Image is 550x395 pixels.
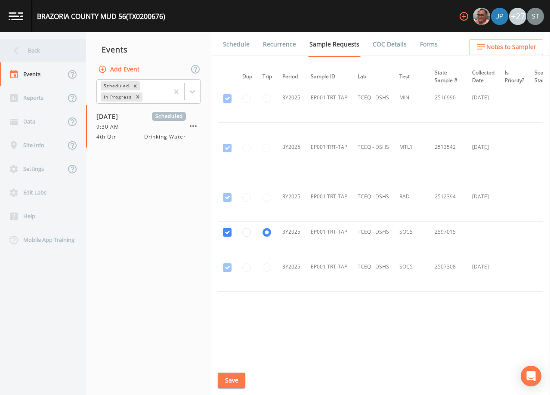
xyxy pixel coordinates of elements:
[37,11,165,22] div: BRAZORIA COUNTY MUD 56 (TX0200676)
[500,64,529,90] th: Is Priority?
[394,123,429,172] td: MTL1
[394,172,429,222] td: RAD
[394,242,429,292] td: SOC5
[521,366,541,386] div: Open Intercom Messenger
[86,39,211,60] div: Events
[308,32,361,57] a: Sample Requests
[9,12,23,20] img: logo
[96,123,124,131] span: 9:30 AM
[277,222,306,242] td: 3Y2025
[509,8,526,25] div: +27
[429,73,467,123] td: 2516990
[130,81,140,90] div: Remove Scheduled
[352,242,394,292] td: TCEQ - DSHS
[86,105,211,148] a: [DATE]Scheduled9:30 AM4th QtrDrinking Water
[491,8,509,25] div: Joshua gere Paul
[429,123,467,172] td: 2513542
[277,123,306,172] td: 3Y2025
[257,64,277,90] th: Trip
[306,172,352,222] td: EP001 TRT-TAP
[491,8,508,25] img: 41241ef155101aa6d92a04480b0d0000
[467,172,500,222] td: [DATE]
[394,222,429,242] td: SOC5
[429,172,467,222] td: 2512394
[306,222,352,242] td: EP001 TRT-TAP
[527,8,544,25] img: cb9926319991c592eb2b4c75d39c237f
[469,39,543,55] button: Notes to Sampler
[473,8,490,25] img: e2d790fa78825a4bb76dcb6ab311d44c
[277,172,306,222] td: 3Y2025
[306,242,352,292] td: EP001 TRT-TAP
[133,93,142,102] div: Remove In Progress
[144,133,186,141] span: Drinking Water
[352,73,394,123] td: TCEQ - DSHS
[222,32,251,56] a: Schedule
[237,64,258,90] th: Dup
[429,222,467,242] td: 2597015
[277,64,306,90] th: Period
[467,123,500,172] td: [DATE]
[277,242,306,292] td: 3Y2025
[467,242,500,292] td: [DATE]
[352,123,394,172] td: TCEQ - DSHS
[96,133,121,141] span: 4th Qtr
[306,64,352,90] th: Sample ID
[218,373,245,389] button: Save
[473,8,491,25] div: Mike Franklin
[152,112,186,121] span: Scheduled
[352,172,394,222] td: TCEQ - DSHS
[277,73,306,123] td: 3Y2025
[306,123,352,172] td: EP001 TRT-TAP
[486,42,536,52] span: Notes to Sampler
[467,73,500,123] td: [DATE]
[394,64,429,90] th: Test
[467,64,500,90] th: Collected Date
[371,32,408,56] a: COC Details
[96,62,143,77] button: Add Event
[101,93,133,102] div: In Progress
[352,64,394,90] th: Lab
[429,64,467,90] th: State Sample #
[419,32,439,56] a: Forms
[352,222,394,242] td: TCEQ - DSHS
[306,73,352,123] td: EP001 TRT-TAP
[262,32,297,56] a: Recurrence
[429,242,467,292] td: 2507308
[96,112,124,121] span: [DATE]
[101,81,130,90] div: Scheduled
[394,73,429,123] td: MIN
